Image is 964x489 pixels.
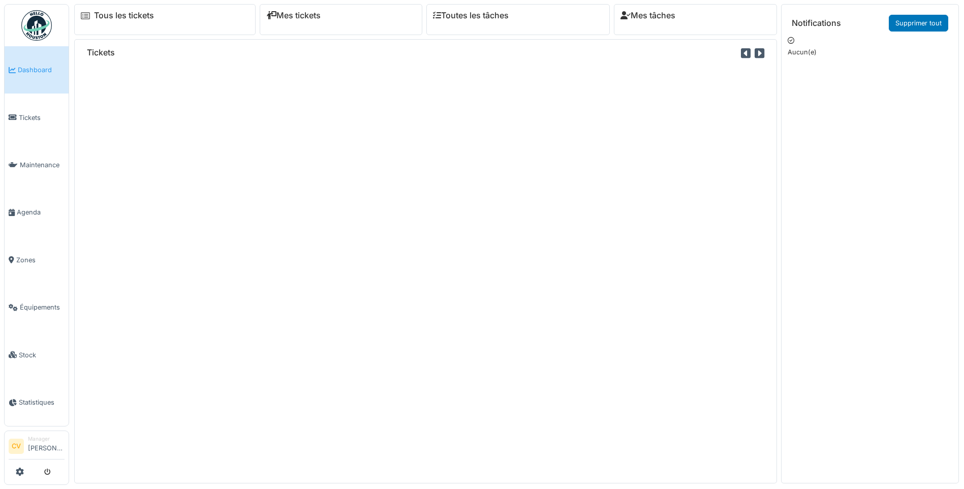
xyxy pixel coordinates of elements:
[21,10,52,41] img: Badge_color-CXgf-gQk.svg
[5,46,69,94] a: Dashboard
[889,15,948,32] a: Supprimer tout
[19,113,65,123] span: Tickets
[620,11,675,20] a: Mes tâches
[5,94,69,141] a: Tickets
[5,189,69,236] a: Agenda
[788,47,952,57] p: Aucun(e)
[19,398,65,407] span: Statistiques
[87,48,115,57] h6: Tickets
[5,331,69,378] a: Stock
[18,65,65,75] span: Dashboard
[28,435,65,457] li: [PERSON_NAME]
[433,11,509,20] a: Toutes les tâches
[5,236,69,284] a: Zones
[17,207,65,217] span: Agenda
[266,11,321,20] a: Mes tickets
[19,350,65,360] span: Stock
[28,435,65,443] div: Manager
[9,435,65,460] a: CV Manager[PERSON_NAME]
[20,302,65,312] span: Équipements
[5,379,69,426] a: Statistiques
[792,18,841,28] h6: Notifications
[94,11,154,20] a: Tous les tickets
[5,141,69,189] a: Maintenance
[5,284,69,331] a: Équipements
[9,439,24,454] li: CV
[16,255,65,265] span: Zones
[20,160,65,170] span: Maintenance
